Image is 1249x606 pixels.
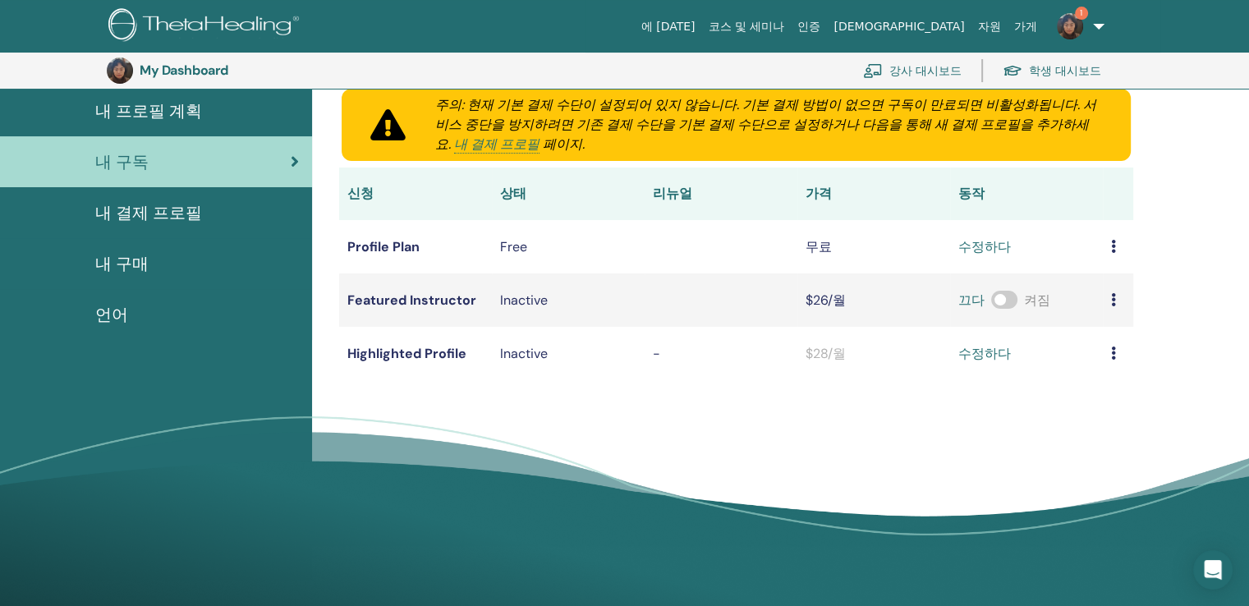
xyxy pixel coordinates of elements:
[645,168,797,220] th: 리뉴얼
[950,168,1103,220] th: 동작
[500,344,636,364] p: Inactive
[95,99,202,123] span: 내 프로필 계획
[95,302,128,327] span: 언어
[107,57,133,84] img: default.jpg
[95,251,149,276] span: 내 구매
[500,237,636,257] div: Free
[1008,11,1044,42] a: 가게
[863,53,962,89] a: 강사 대시보드
[140,62,304,78] h3: My Dashboard
[492,168,645,220] th: 상태
[1024,292,1050,309] span: 켜짐
[635,11,702,42] a: 에 [DATE]
[454,135,540,154] a: 내 결제 프로필
[1003,53,1101,89] a: 학생 대시보드
[806,292,846,309] span: $26/월
[95,149,149,174] span: 내 구독
[1075,7,1088,20] span: 1
[1193,550,1233,590] div: Open Intercom Messenger
[806,345,846,362] span: $28/월
[1003,64,1022,78] img: graduation-cap.svg
[339,168,492,220] th: 신청
[701,11,791,42] a: 코스 및 세미나
[958,237,1011,257] a: 수정하다
[500,291,636,310] div: Inactive
[416,95,1121,154] div: 주의: 현재 기본 결제 수단이 설정되어 있지 않습니다. 기본 결제 방법이 없으면 구독이 만료되면 비활성화됩니다. 서비스 중단을 방지하려면 기존 결제 수단을 기본 결제 수단으로...
[827,11,971,42] a: [DEMOGRAPHIC_DATA]
[95,200,202,225] span: 내 결제 프로필
[108,8,305,45] img: logo.png
[653,345,660,362] span: -
[806,238,832,255] span: 무료
[339,327,492,380] td: Highlighted Profile
[863,63,883,78] img: chalkboard-teacher.svg
[958,344,1011,364] a: 수정하다
[971,11,1008,42] a: 자원
[797,168,950,220] th: 가격
[958,292,985,309] span: 끄다
[339,220,492,273] td: Profile Plan
[339,273,492,327] td: Featured Instructor
[1057,13,1083,39] img: default.jpg
[791,11,827,42] a: 인증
